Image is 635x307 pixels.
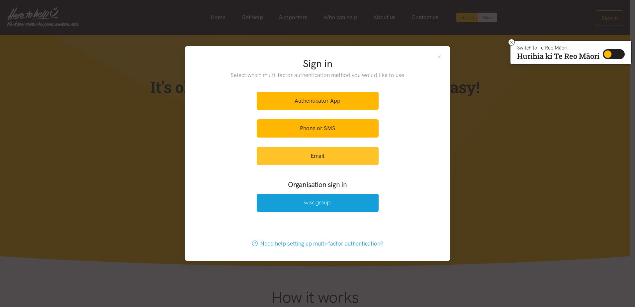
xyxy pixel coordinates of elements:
a: Email [257,147,379,165]
h3: Organisation sign in [238,180,397,189]
p: Select which multi-factor authentication method you would like to use [217,71,418,80]
img: Wise Group [304,200,331,206]
h2: Sign in [217,57,418,71]
a: Phone or SMS [257,119,379,138]
p: Switch to Te Reo Māori [517,46,599,50]
a: Need help setting up multi-factor authentication? [245,235,390,253]
a: Authenticator App [257,92,379,110]
p: Hurihia ki Te Reo Māori [517,53,599,59]
button: Close [436,54,442,60]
